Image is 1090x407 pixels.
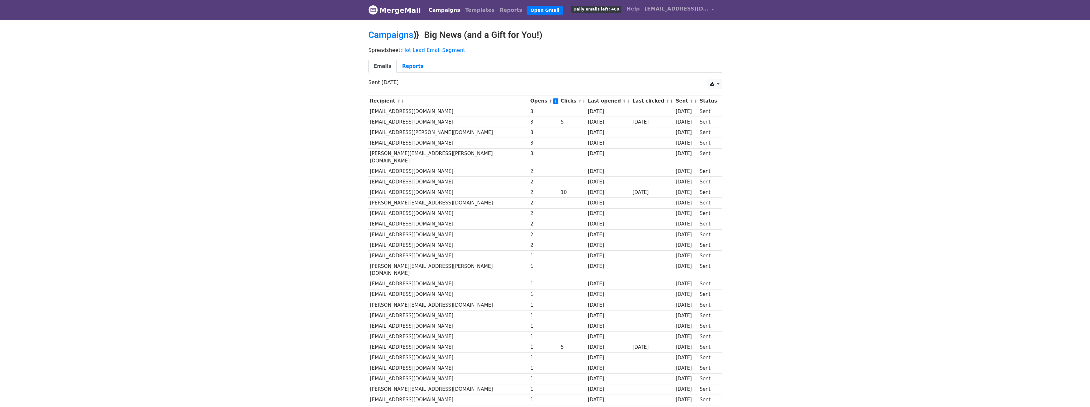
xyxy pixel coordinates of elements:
[530,210,558,217] div: 2
[698,187,718,198] td: Sent
[588,302,629,309] div: [DATE]
[633,118,673,126] div: [DATE]
[676,108,697,115] div: [DATE]
[698,250,718,261] td: Sent
[549,99,552,104] a: ↑
[368,79,722,86] p: Sent [DATE]
[676,210,697,217] div: [DATE]
[676,242,697,249] div: [DATE]
[530,396,558,403] div: 1
[368,208,529,219] td: [EMAIL_ADDRESS][DOMAIN_NAME]
[645,5,708,13] span: [EMAIL_ADDRESS][DOMAIN_NAME]
[676,312,697,319] div: [DATE]
[694,99,697,104] a: ↓
[676,365,697,372] div: [DATE]
[397,99,400,104] a: ↑
[698,384,718,395] td: Sent
[571,6,621,13] span: Daily emails left: 400
[676,231,697,239] div: [DATE]
[368,261,529,279] td: [PERSON_NAME][EMAIL_ADDRESS][PERSON_NAME][DOMAIN_NAME]
[676,189,697,196] div: [DATE]
[368,117,529,127] td: [EMAIL_ADDRESS][DOMAIN_NAME]
[588,344,629,351] div: [DATE]
[633,344,673,351] div: [DATE]
[676,396,697,403] div: [DATE]
[698,342,718,353] td: Sent
[530,168,558,175] div: 2
[698,374,718,384] td: Sent
[530,118,558,126] div: 3
[368,342,529,353] td: [EMAIL_ADDRESS][DOMAIN_NAME]
[588,220,629,228] div: [DATE]
[530,323,558,330] div: 1
[368,229,529,240] td: [EMAIL_ADDRESS][DOMAIN_NAME]
[561,189,585,196] div: 10
[530,199,558,207] div: 2
[530,129,558,136] div: 3
[368,106,529,117] td: [EMAIL_ADDRESS][DOMAIN_NAME]
[676,150,697,157] div: [DATE]
[698,321,718,331] td: Sent
[588,323,629,330] div: [DATE]
[631,96,674,106] th: Last clicked
[633,189,673,196] div: [DATE]
[588,375,629,382] div: [DATE]
[401,99,404,104] a: ↓
[666,99,669,104] a: ↑
[368,321,529,331] td: [EMAIL_ADDRESS][DOMAIN_NAME]
[497,4,525,17] a: Reports
[676,139,697,147] div: [DATE]
[642,3,717,18] a: [EMAIL_ADDRESS][DOMAIN_NAME]
[397,60,428,73] a: Reports
[561,344,585,351] div: 5
[368,219,529,229] td: [EMAIL_ADDRESS][DOMAIN_NAME]
[676,291,697,298] div: [DATE]
[368,384,529,395] td: [PERSON_NAME][EMAIL_ADDRESS][DOMAIN_NAME]
[588,118,629,126] div: [DATE]
[676,280,697,288] div: [DATE]
[690,99,693,104] a: ↑
[698,96,718,106] th: Status
[676,302,697,309] div: [DATE]
[553,98,558,104] a: ↓
[530,108,558,115] div: 3
[368,96,529,106] th: Recipient
[588,291,629,298] div: [DATE]
[530,354,558,361] div: 1
[698,395,718,405] td: Sent
[588,263,629,270] div: [DATE]
[676,178,697,186] div: [DATE]
[676,263,697,270] div: [DATE]
[698,106,718,117] td: Sent
[588,210,629,217] div: [DATE]
[588,108,629,115] div: [DATE]
[698,310,718,321] td: Sent
[368,138,529,148] td: [EMAIL_ADDRESS][DOMAIN_NAME]
[368,310,529,321] td: [EMAIL_ADDRESS][DOMAIN_NAME]
[676,168,697,175] div: [DATE]
[698,127,718,138] td: Sent
[368,5,378,15] img: MergeMail logo
[698,353,718,363] td: Sent
[698,240,718,250] td: Sent
[530,375,558,382] div: 1
[530,252,558,260] div: 1
[676,354,697,361] div: [DATE]
[530,365,558,372] div: 1
[623,99,626,104] a: ↑
[676,199,697,207] div: [DATE]
[368,279,529,289] td: [EMAIL_ADDRESS][DOMAIN_NAME]
[368,363,529,374] td: [EMAIL_ADDRESS][DOMAIN_NAME]
[588,252,629,260] div: [DATE]
[698,279,718,289] td: Sent
[586,96,631,106] th: Last opened
[368,289,529,300] td: [EMAIL_ADDRESS][DOMAIN_NAME]
[588,396,629,403] div: [DATE]
[530,220,558,228] div: 2
[676,375,697,382] div: [DATE]
[368,300,529,310] td: [PERSON_NAME][EMAIL_ADDRESS][DOMAIN_NAME]
[698,229,718,240] td: Sent
[588,365,629,372] div: [DATE]
[588,231,629,239] div: [DATE]
[368,198,529,208] td: [PERSON_NAME][EMAIL_ADDRESS][DOMAIN_NAME]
